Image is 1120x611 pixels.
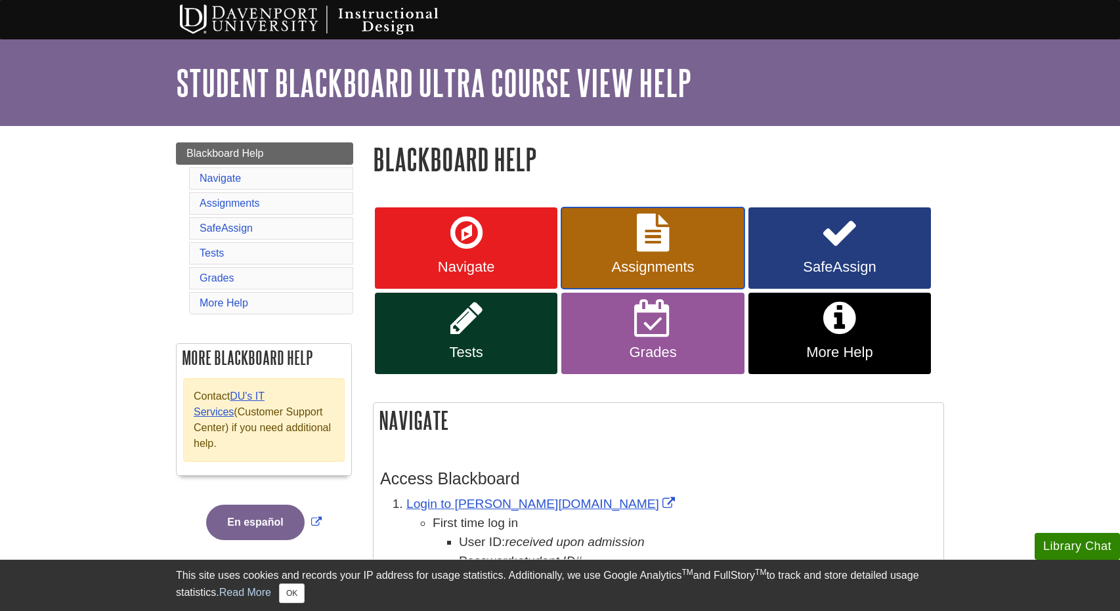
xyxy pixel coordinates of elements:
[406,497,678,511] a: Link opens in new window
[186,148,263,159] span: Blackboard Help
[459,533,937,552] li: User ID:
[433,514,937,570] li: First time log in
[755,568,766,577] sup: TM
[380,469,937,488] h3: Access Blackboard
[459,552,937,571] li: Password:
[385,259,548,276] span: Navigate
[571,344,734,361] span: Grades
[176,142,353,562] div: Guide Page Menu
[219,587,271,598] a: Read More
[373,142,944,176] h1: Blackboard Help
[203,516,324,528] a: Link opens in new window
[194,390,265,417] a: DU's IT Services
[206,505,304,540] button: En español
[169,3,485,36] img: Davenport University Instructional Design
[748,293,931,374] a: More Help
[505,535,644,549] i: received upon admission
[200,198,260,209] a: Assignments
[375,293,557,374] a: Tests
[758,259,921,276] span: SafeAssign
[176,568,944,603] div: This site uses cookies and records your IP address for usage statistics. Additionally, we use Goo...
[200,272,234,284] a: Grades
[200,297,248,308] a: More Help
[758,344,921,361] span: More Help
[200,173,241,184] a: Navigate
[374,403,943,438] h2: Navigate
[681,568,693,577] sup: TM
[200,247,224,259] a: Tests
[200,222,253,234] a: SafeAssign
[279,583,305,603] button: Close
[375,207,557,289] a: Navigate
[1035,533,1120,560] button: Library Chat
[176,142,353,165] a: Blackboard Help
[518,554,582,568] em: student ID#
[561,293,744,374] a: Grades
[183,378,345,462] div: Contact (Customer Support Center) if you need additional help.
[571,259,734,276] span: Assignments
[385,344,548,361] span: Tests
[748,207,931,289] a: SafeAssign
[176,62,691,103] a: Student Blackboard Ultra Course View Help
[177,344,351,371] h2: More Blackboard Help
[561,207,744,289] a: Assignments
